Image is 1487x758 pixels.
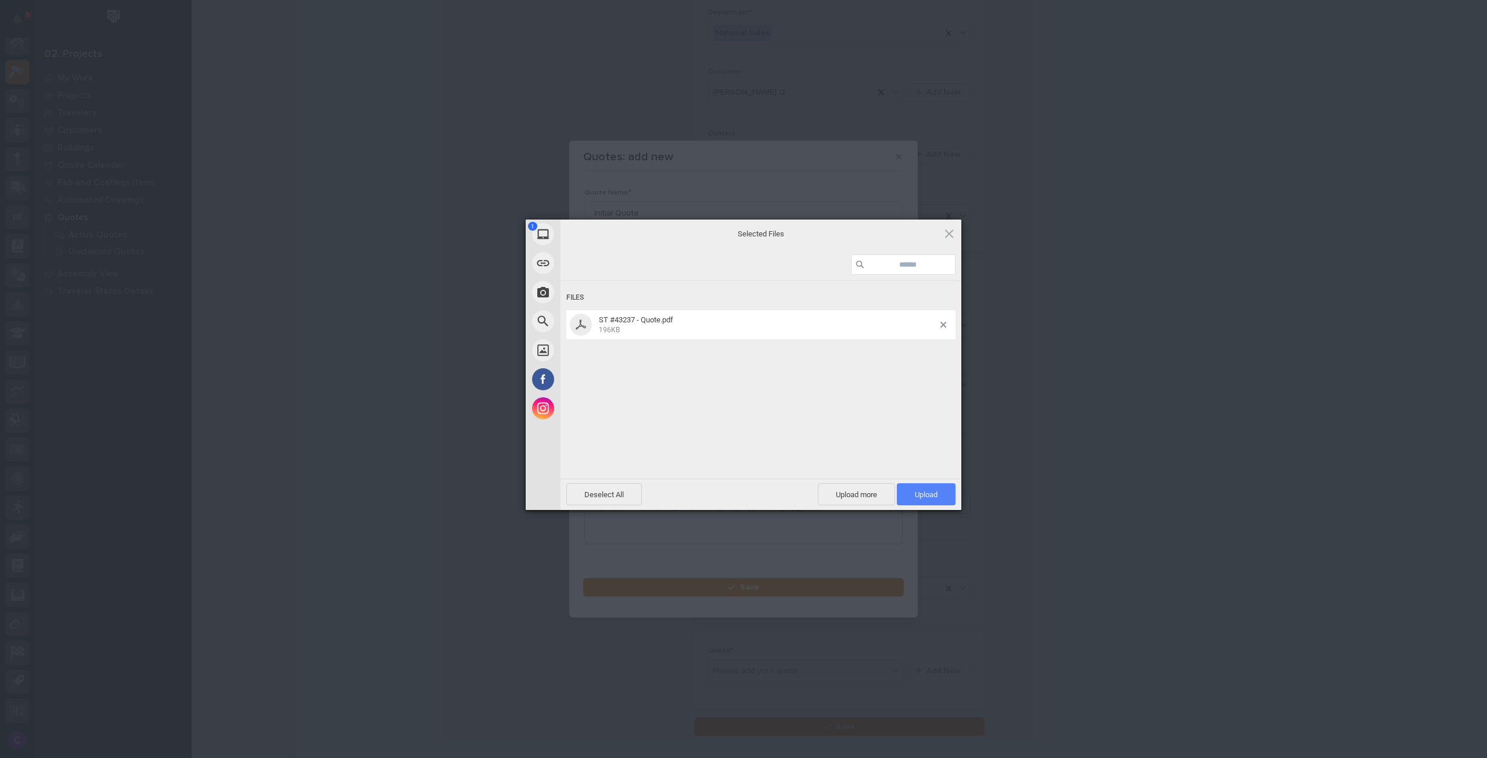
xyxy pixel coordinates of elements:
[897,483,956,505] span: Upload
[526,307,665,336] div: Web Search
[595,315,940,335] span: ST #43237 - Quote.pdf
[566,483,642,505] span: Deselect All
[526,278,665,307] div: Take Photo
[526,394,665,423] div: Instagram
[526,220,665,249] div: My Device
[645,228,877,239] span: Selected Files
[943,227,956,240] span: Click here or hit ESC to close picker
[528,222,537,231] span: 1
[526,336,665,365] div: Unsplash
[526,249,665,278] div: Link (URL)
[566,287,956,308] div: Files
[915,490,938,499] span: Upload
[599,326,620,334] span: 196KB
[818,483,895,505] span: Upload more
[599,315,673,324] span: ST #43237 - Quote.pdf
[526,365,665,394] div: Facebook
